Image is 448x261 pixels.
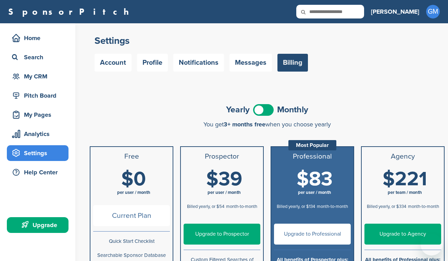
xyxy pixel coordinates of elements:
[93,205,170,226] span: Current Plan
[95,35,440,47] h2: Settings
[184,152,260,161] h3: Prospector
[371,4,419,19] a: [PERSON_NAME]
[7,69,69,84] a: My CRM
[137,54,168,72] a: Profile
[10,147,69,159] div: Settings
[7,126,69,142] a: Analytics
[364,224,441,245] a: Upgrade to Agency
[277,204,315,209] span: Billed yearly, or $134
[208,190,241,195] span: per user / month
[10,32,69,44] div: Home
[7,145,69,161] a: Settings
[10,128,69,140] div: Analytics
[10,51,69,63] div: Search
[277,105,308,114] span: Monthly
[93,152,170,161] h3: Free
[298,190,331,195] span: per user / month
[7,164,69,180] a: Help Center
[277,54,308,72] a: Billing
[317,204,348,209] span: month-to-month
[10,89,69,102] div: Pitch Board
[274,152,351,161] h3: Professional
[226,204,257,209] span: month-to-month
[10,166,69,178] div: Help Center
[95,54,132,72] a: Account
[173,54,224,72] a: Notifications
[7,217,69,233] a: Upgrade
[426,5,440,18] span: GM
[388,190,422,195] span: per team / month
[184,224,260,245] a: Upgrade to Prospector
[206,167,242,191] span: $39
[371,7,419,16] h3: [PERSON_NAME]
[10,109,69,121] div: My Pages
[117,190,150,195] span: per user / month
[93,251,170,260] p: Searchable Sponsor Database
[229,54,272,72] a: Messages
[121,167,146,191] span: $0
[297,167,333,191] span: $83
[364,152,441,161] h3: Agency
[367,204,406,209] span: Billed yearly, or $334
[10,70,69,83] div: My CRM
[10,219,69,231] div: Upgrade
[224,121,265,128] span: 3+ months free
[8,7,133,16] a: SponsorPitch
[7,88,69,103] a: Pitch Board
[90,121,445,128] div: You get when you choose yearly
[187,204,224,209] span: Billed yearly, or $54
[7,30,69,46] a: Home
[7,49,69,65] a: Search
[226,105,250,114] span: Yearly
[7,107,69,123] a: My Pages
[274,224,351,245] a: Upgrade to Professional
[93,237,170,246] p: Quick Start Checklist
[421,234,443,256] iframe: Button to launch messaging window
[408,204,439,209] span: month-to-month
[383,167,427,191] span: $221
[288,140,336,150] div: Most Popular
